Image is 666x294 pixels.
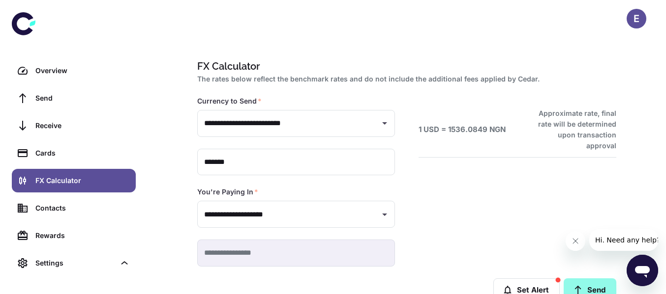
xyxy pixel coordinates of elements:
button: Open [378,208,392,221]
div: Rewards [35,230,130,241]
iframe: Message from company [589,229,658,251]
a: Rewards [12,224,136,247]
a: FX Calculator [12,169,136,192]
button: Open [378,116,392,130]
div: Settings [12,251,136,275]
a: Overview [12,59,136,82]
span: Hi. Need any help? [6,7,71,15]
div: Cards [35,148,130,159]
div: Receive [35,120,130,131]
iframe: Button to launch messaging window [627,255,658,286]
div: FX Calculator [35,175,130,186]
a: Receive [12,114,136,137]
label: Currency to Send [197,96,262,106]
button: E [627,9,646,28]
div: Send [35,93,130,104]
div: Overview [35,65,130,76]
a: Send [12,86,136,110]
div: Contacts [35,203,130,214]
iframe: Close message [566,231,585,251]
div: Settings [35,258,115,268]
label: You're Paying In [197,187,258,197]
a: Cards [12,141,136,165]
h1: FX Calculator [197,59,612,74]
a: Contacts [12,196,136,220]
h6: 1 USD = 1536.0849 NGN [419,124,506,135]
h6: Approximate rate, final rate will be determined upon transaction approval [527,108,616,151]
